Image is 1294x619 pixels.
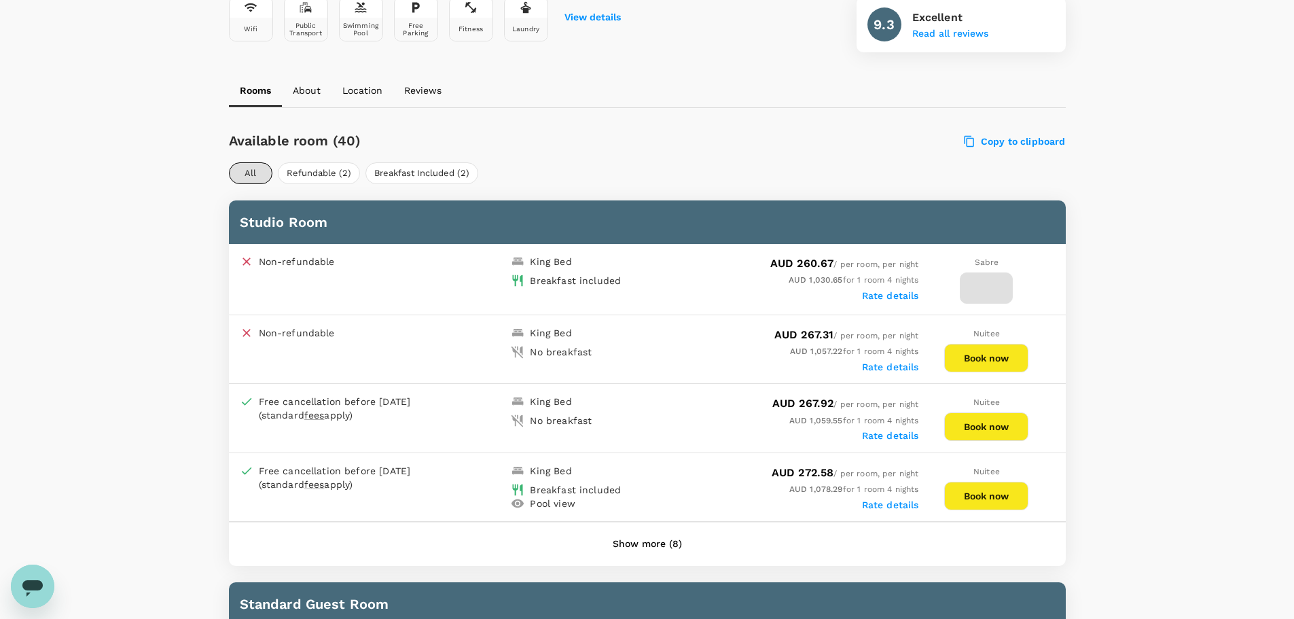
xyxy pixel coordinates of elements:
span: AUD 267.92 [772,397,834,410]
label: Rate details [862,430,919,441]
img: king-bed-icon [511,255,524,268]
button: Refundable (2) [278,162,360,184]
div: Public Transport [287,22,325,37]
p: Rooms [240,84,271,97]
p: About [293,84,321,97]
span: AUD 1,078.29 [789,484,843,494]
span: AUD 1,059.55 [789,416,843,425]
h6: 9.3 [874,14,894,35]
span: for 1 room 4 nights [789,275,919,285]
span: / per room, per night [772,469,919,478]
p: Reviews [404,84,442,97]
div: Fitness [459,25,483,33]
span: AUD 1,057.22 [790,347,843,356]
div: Free cancellation before [DATE] (standard apply) [259,395,442,422]
img: king-bed-icon [511,395,524,408]
button: View details [564,12,621,23]
button: Book now [944,412,1028,441]
span: fees [304,479,325,490]
div: Swimming Pool [342,22,380,37]
span: AUD 260.67 [770,257,834,270]
iframe: Button to launch messaging window [11,565,54,608]
img: king-bed-icon [511,326,524,340]
div: No breakfast [530,414,592,427]
span: fees [304,410,325,421]
div: King Bed [530,395,571,408]
button: Book now [944,344,1028,372]
div: Breakfast included [530,274,621,287]
button: Book now [944,482,1028,510]
span: Nuitee [973,329,1000,338]
div: Free Parking [397,22,435,37]
span: / per room, per night [772,400,919,409]
span: Nuitee [973,467,1000,476]
div: King Bed [530,326,571,340]
p: Non-refundable [259,255,335,268]
span: for 1 room 4 nights [789,416,919,425]
label: Rate details [862,290,919,301]
button: Read all reviews [912,29,988,39]
div: No breakfast [530,345,592,359]
span: AUD 272.58 [772,466,834,479]
span: for 1 room 4 nights [790,347,919,356]
h6: Available room (40) [229,130,715,152]
button: All [229,162,272,184]
label: Rate details [862,499,919,510]
div: Pool view [530,497,575,510]
span: Sabre [975,258,999,267]
button: Show more (8) [594,528,701,561]
label: Rate details [862,361,919,372]
div: Breakfast included [530,483,621,497]
div: King Bed [530,255,571,268]
span: Nuitee [973,397,1000,407]
p: Non-refundable [259,326,335,340]
div: Wifi [244,25,258,33]
p: Location [342,84,382,97]
h6: Standard Guest Room [240,593,1055,615]
h6: Studio Room [240,211,1055,233]
span: AUD 267.31 [774,328,834,341]
p: Excellent [912,10,988,26]
button: Breakfast Included (2) [365,162,478,184]
img: king-bed-icon [511,464,524,478]
div: King Bed [530,464,571,478]
div: Free cancellation before [DATE] (standard apply) [259,464,442,491]
span: / per room, per night [774,331,919,340]
span: AUD 1,030.65 [789,275,843,285]
label: Copy to clipboard [965,135,1066,147]
div: Laundry [512,25,539,33]
span: for 1 room 4 nights [789,484,919,494]
span: / per room, per night [770,260,919,269]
